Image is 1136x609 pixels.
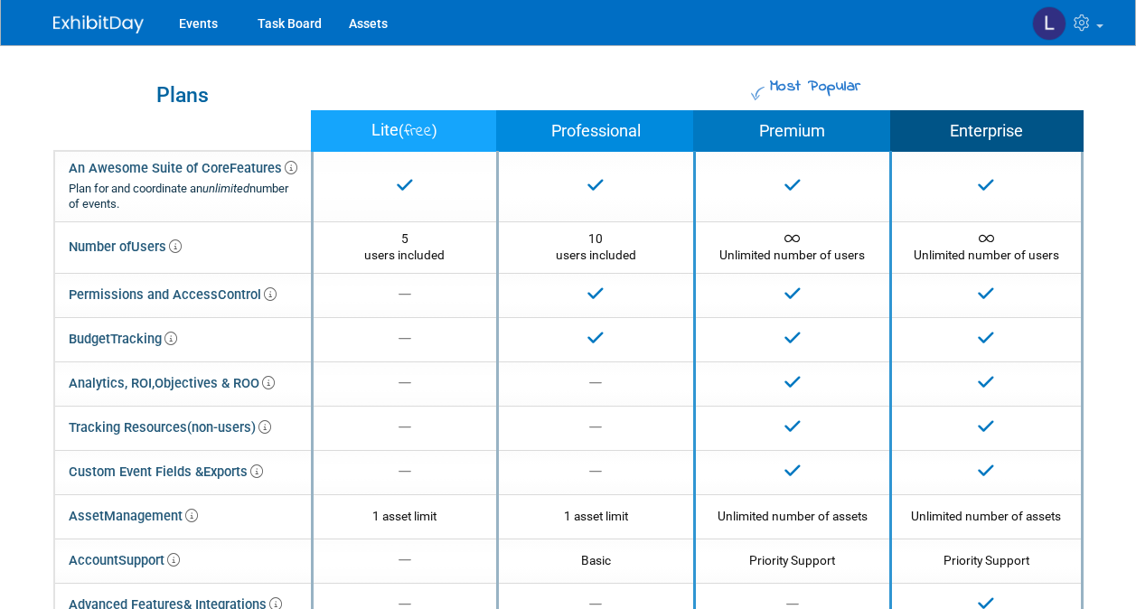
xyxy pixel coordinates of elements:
span: Exports [203,464,263,480]
span: Unlimited number of users [719,231,865,262]
img: ExhibitDay [53,15,144,33]
div: Tracking Resources [69,415,271,441]
span: ( [399,122,404,139]
div: Unlimited number of assets [709,508,877,524]
div: Permissions and Access [69,282,277,308]
div: 5 users included [327,230,483,264]
th: Lite [312,111,497,152]
div: Priority Support [906,552,1066,568]
span: Unlimited number of users [914,231,1059,262]
th: Professional [497,111,694,152]
div: Plan for and coordinate an number of events. [69,182,297,212]
th: Enterprise [891,111,1082,152]
div: Budget [69,326,177,352]
div: Objectives & ROO [69,370,275,397]
th: Premium [694,111,891,152]
span: Control [218,286,277,303]
span: Users [131,239,182,255]
div: An Awesome Suite of Core [69,160,297,212]
span: Most Popular [767,75,861,98]
div: Custom Event Fields & [69,459,263,485]
span: Tracking [110,331,177,347]
span: Support [118,552,180,568]
span: Analytics, ROI, [69,375,155,391]
span: Features [230,160,297,176]
div: 1 asset limit [327,508,483,524]
div: Asset [69,503,198,529]
img: Lisa Bell [1032,6,1066,41]
div: Plans [63,85,302,106]
span: free [404,119,432,144]
div: Unlimited number of assets [906,508,1066,524]
span: Management [104,508,198,524]
img: Most Popular [751,87,765,100]
span: (non-users) [187,419,271,436]
div: 10 users included [512,230,680,264]
div: Basic [512,552,680,568]
i: unlimited [202,182,249,195]
div: Account [69,548,180,574]
span: ) [432,122,437,139]
div: Priority Support [709,552,877,568]
div: Number of [69,234,182,260]
div: 1 asset limit [512,508,680,524]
